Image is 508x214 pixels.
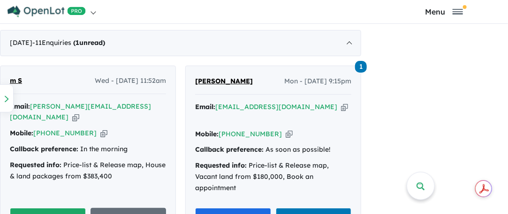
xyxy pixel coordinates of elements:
button: Toggle navigation [382,7,506,16]
div: As soon as possible! [195,144,351,155]
div: Price-list & Release map, House & land packages from $383,400 [10,160,166,182]
img: Openlot PRO Logo White [8,6,86,17]
strong: ( unread) [73,38,105,47]
div: In the morning [10,144,166,155]
a: [PHONE_NUMBER] [33,129,97,137]
span: [PERSON_NAME] [195,77,253,85]
strong: Callback preference: [195,145,264,154]
span: Wed - [DATE] 11:52am [95,75,166,87]
span: m S [10,76,22,85]
button: Copy [286,129,293,139]
strong: Email: [195,103,215,111]
button: Copy [72,112,79,122]
span: 1 [355,61,367,73]
strong: Requested info: [10,161,61,169]
strong: Callback preference: [10,145,78,153]
span: 1 [76,38,79,47]
span: - 11 Enquir ies [32,38,105,47]
button: Copy [100,128,107,138]
strong: Email: [10,102,30,111]
a: 1 [355,60,367,73]
strong: Requested info: [195,161,247,170]
a: [EMAIL_ADDRESS][DOMAIN_NAME] [215,103,337,111]
div: Price-list & Release map, Vacant land from $180,000, Book an appointment [195,160,351,193]
a: [PERSON_NAME] [195,76,253,87]
button: Copy [341,102,348,112]
strong: Mobile: [10,129,33,137]
a: m S [10,75,22,87]
span: Mon - [DATE] 9:15pm [284,76,351,87]
a: [PHONE_NUMBER] [219,130,282,138]
a: [PERSON_NAME][EMAIL_ADDRESS][DOMAIN_NAME] [10,102,151,122]
strong: Mobile: [195,130,219,138]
